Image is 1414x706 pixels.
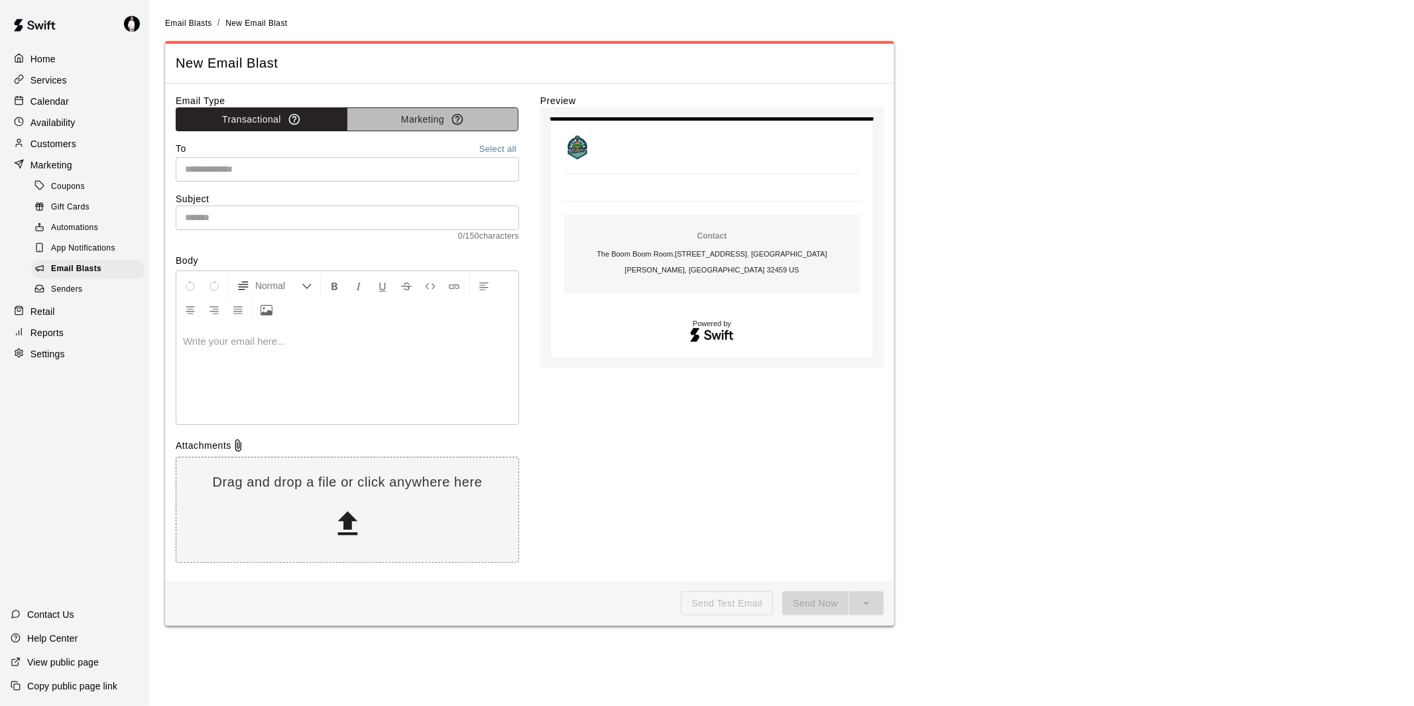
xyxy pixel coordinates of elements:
a: Calendar [11,91,139,111]
p: Reports [30,326,64,339]
label: Email Type [176,94,519,107]
img: The Boom Boom Room [564,134,591,160]
p: Customers [30,137,76,150]
button: Formatting Options [231,274,318,298]
div: App Notifications [32,239,144,258]
p: View public page [27,656,99,669]
button: Format Underline [371,274,394,298]
button: Marketing [347,107,518,132]
a: Reports [11,323,139,343]
button: Format Italics [347,274,370,298]
a: Coupons [32,176,149,197]
p: The Boom Boom Room . [STREET_ADDRESS]. [GEOGRAPHIC_DATA][PERSON_NAME], [GEOGRAPHIC_DATA] 32459 US [569,246,854,278]
a: App Notifications [32,239,149,259]
span: App Notifications [51,242,115,255]
p: Marketing [30,158,72,172]
button: Undo [179,274,202,298]
a: Settings [11,344,139,364]
span: Coupons [51,180,85,194]
button: Upload Image [255,298,278,322]
span: Normal [255,279,302,292]
label: Preview [540,94,884,107]
button: Insert Link [443,274,465,298]
span: Email Blasts [51,263,101,276]
a: Automations [32,218,149,239]
span: New Email Blast [225,19,287,28]
p: Copy public page link [27,679,117,693]
div: split button [782,591,884,616]
div: Email Blasts [32,260,144,278]
p: Home [30,52,56,66]
button: Left Align [473,274,495,298]
a: Email Blasts [32,259,149,280]
div: Coupons [32,178,144,196]
button: Insert Code [419,274,442,298]
button: Center Align [179,298,202,322]
div: Attachments [176,439,519,452]
a: Home [11,49,139,69]
div: Senders [32,280,144,299]
span: Email Blasts [165,19,212,28]
button: Redo [203,274,225,298]
a: Availability [11,113,139,133]
button: Format Bold [324,274,346,298]
p: Contact Us [27,608,74,621]
label: Subject [176,192,519,206]
label: To [176,142,186,157]
span: Gift Cards [51,201,89,214]
button: Right Align [203,298,225,322]
a: Retail [11,302,139,322]
p: Calendar [30,95,69,108]
span: 0 / 150 characters [176,230,519,243]
img: Swift logo [689,326,735,344]
a: Services [11,70,139,90]
a: Marketing [11,155,139,175]
div: Gift Cards [32,198,144,217]
label: Body [176,254,519,267]
p: Services [30,74,67,87]
a: Email Blasts [165,17,212,28]
button: Format Strikethrough [395,274,418,298]
p: Settings [30,347,65,361]
span: Senders [51,283,83,296]
a: Customers [11,134,139,154]
button: Select all [477,142,519,157]
div: Automations [32,219,144,237]
button: Justify Align [227,298,249,322]
li: / [217,16,220,30]
p: Drag and drop a file or click anywhere here [176,473,518,491]
img: Travis Hamilton [124,16,140,32]
div: Travis Hamilton [121,11,149,37]
a: Senders [32,280,149,300]
button: Transactional [176,107,347,132]
span: Automations [51,221,98,235]
p: Help Center [27,632,78,645]
p: Contact [569,231,854,242]
p: Availability [30,116,76,129]
span: New Email Blast [176,54,884,72]
a: Gift Cards [32,197,149,217]
p: Powered by [564,320,860,327]
nav: breadcrumb [165,16,1398,30]
p: Retail [30,305,55,318]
